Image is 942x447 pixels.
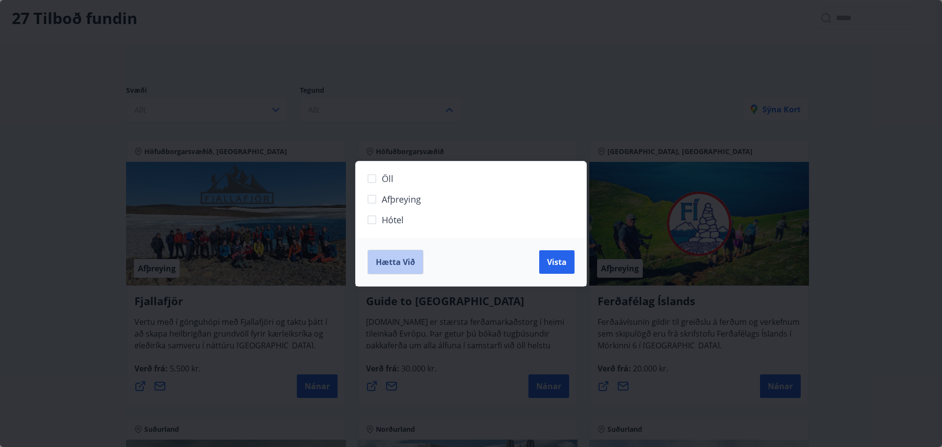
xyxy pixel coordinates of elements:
button: Vista [539,250,575,274]
span: Vista [547,257,567,267]
button: Hætta við [367,250,423,274]
span: Afþreying [382,193,421,206]
span: Öll [382,172,393,185]
span: Hætta við [376,257,415,267]
span: Hótel [382,213,404,226]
